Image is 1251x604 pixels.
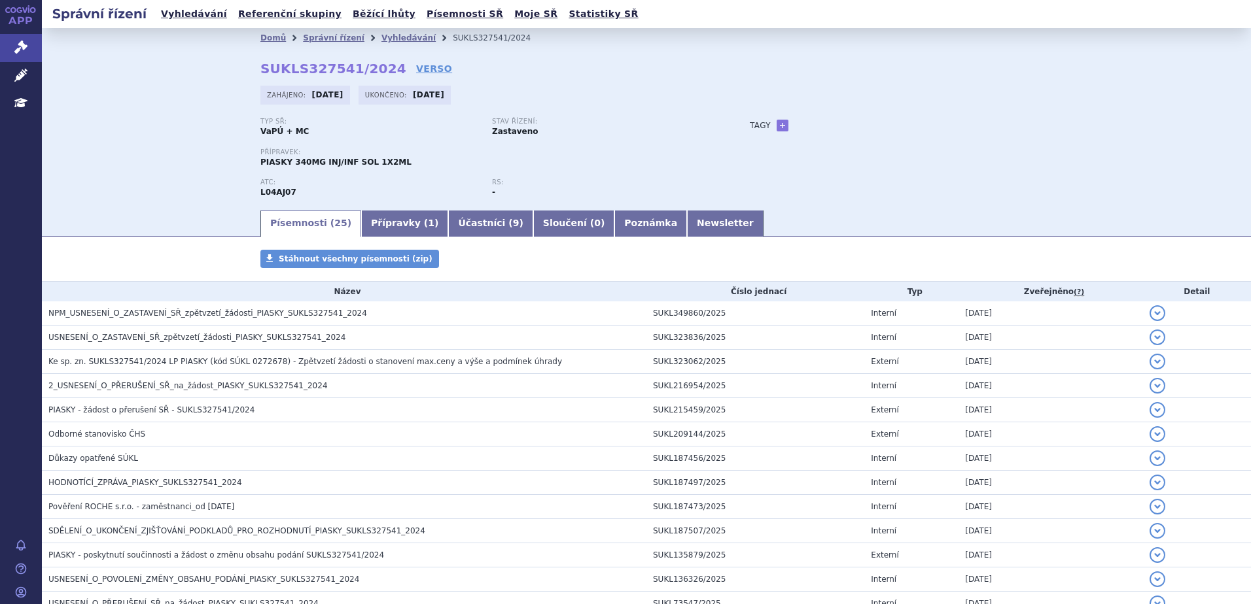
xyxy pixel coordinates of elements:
span: 1 [428,218,434,228]
a: Statistiky SŘ [565,5,642,23]
strong: [DATE] [413,90,444,99]
td: SUKL187473/2025 [646,495,864,519]
span: Ukončeno: [365,90,410,100]
li: SUKLS327541/2024 [453,28,548,48]
button: detail [1150,450,1165,466]
span: SDĚLENÍ_O_UKONČENÍ_ZJIŠŤOVÁNÍ_PODKLADŮ_PRO_ROZHODNUTÍ_PIASKY_SUKLS327541_2024 [48,526,425,535]
span: Odborné stanovisko ČHS [48,429,145,439]
a: Písemnosti SŘ [423,5,507,23]
a: Moje SŘ [510,5,561,23]
span: Zahájeno: [267,90,308,100]
td: [DATE] [959,326,1142,350]
strong: - [492,188,495,197]
a: Poznámka [614,210,687,237]
th: Typ [864,282,959,301]
span: Interní [871,575,896,584]
span: Stáhnout všechny písemnosti (zip) [279,254,432,263]
span: Interní [871,381,896,390]
td: [DATE] [959,301,1142,326]
button: detail [1150,426,1165,442]
td: [DATE] [959,495,1142,519]
a: Stáhnout všechny písemnosti (zip) [260,250,439,268]
td: SUKL135879/2025 [646,543,864,567]
a: Vyhledávání [381,33,436,42]
a: Přípravky (1) [361,210,448,237]
td: SUKL323836/2025 [646,326,864,350]
td: SUKL136326/2025 [646,567,864,592]
span: Interní [871,502,896,511]
td: [DATE] [959,422,1142,446]
span: Interní [871,309,896,318]
td: [DATE] [959,543,1142,567]
th: Číslo jednací [646,282,864,301]
h2: Správní řízení [42,5,157,23]
span: Ke sp. zn. SUKLS327541/2024 LP PIASKY (kód SÚKL 0272678) - Zpětvzetí žádosti o stanovení max.ceny... [48,357,562,366]
td: SUKL187456/2025 [646,446,864,471]
a: Newsletter [687,210,764,237]
td: [DATE] [959,446,1142,471]
span: Interní [871,454,896,463]
a: Referenční skupiny [234,5,345,23]
span: PIASKY - žádost o přerušení SŘ - SUKLS327541/2024 [48,405,255,414]
span: Interní [871,333,896,342]
td: [DATE] [959,567,1142,592]
span: USNESENÍ_O_POVOLENÍ_ZMĚNY_OBSAHU_PODÁNÍ_PIASKY_SUKLS327541_2024 [48,575,359,584]
td: SUKL349860/2025 [646,301,864,326]
a: VERSO [416,62,452,75]
td: [DATE] [959,398,1142,422]
a: Správní řízení [303,33,364,42]
td: SUKL187497/2025 [646,471,864,495]
span: 0 [594,218,601,228]
button: detail [1150,523,1165,539]
strong: [DATE] [312,90,344,99]
span: PIASKY 340MG INJ/INF SOL 1X2ML [260,158,412,167]
td: [DATE] [959,374,1142,398]
a: Účastníci (9) [448,210,533,237]
a: + [777,120,788,131]
td: SUKL323062/2025 [646,350,864,374]
span: Externí [871,550,898,560]
td: [DATE] [959,519,1142,543]
td: SUKL216954/2025 [646,374,864,398]
span: Pověření ROCHE s.r.o. - zaměstnanci_od 25.03.2025 [48,502,234,511]
h3: Tagy [750,118,771,133]
span: Externí [871,429,898,439]
a: Písemnosti (25) [260,210,361,237]
span: 9 [513,218,520,228]
button: detail [1150,305,1165,321]
th: Zveřejněno [959,282,1142,301]
strong: SUKLS327541/2024 [260,61,406,76]
span: Interní [871,478,896,487]
p: ATC: [260,178,479,186]
a: Domů [260,33,286,42]
a: Vyhledávání [157,5,231,23]
span: Důkazy opatřené SÚKL [48,454,138,463]
p: Přípravek: [260,148,724,156]
span: Externí [871,405,898,414]
button: detail [1150,547,1165,563]
span: NPM_USNESENÍ_O_ZASTAVENÍ_SŘ_zpětvzetí_žádosti_PIASKY_SUKLS327541_2024 [48,309,367,318]
button: detail [1150,354,1165,369]
button: detail [1150,499,1165,514]
td: [DATE] [959,350,1142,374]
strong: VaPÚ + MC [260,127,309,136]
span: HODNOTÍCÍ_ZPRÁVA_PIASKY_SUKLS327541_2024 [48,478,242,487]
span: USNESENÍ_O_ZASTAVENÍ_SŘ_zpětvzetí_žádosti_PIASKY_SUKLS327541_2024 [48,333,345,342]
td: [DATE] [959,471,1142,495]
span: PIASKY - poskytnutí součinnosti a žádost o změnu obsahu podání SUKLS327541/2024 [48,550,384,560]
span: 2_USNESENÍ_O_PŘERUŠENÍ_SŘ_na_žádost_PIASKY_SUKLS327541_2024 [48,381,328,390]
button: detail [1150,571,1165,587]
p: Stav řízení: [492,118,711,126]
td: SUKL215459/2025 [646,398,864,422]
button: detail [1150,402,1165,418]
strong: Zastaveno [492,127,538,136]
button: detail [1150,329,1165,345]
td: SUKL209144/2025 [646,422,864,446]
td: SUKL187507/2025 [646,519,864,543]
span: 25 [334,218,347,228]
a: Sloučení (0) [533,210,614,237]
th: Název [42,282,646,301]
th: Detail [1143,282,1251,301]
span: Interní [871,526,896,535]
strong: KROVALIMAB [260,188,296,197]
